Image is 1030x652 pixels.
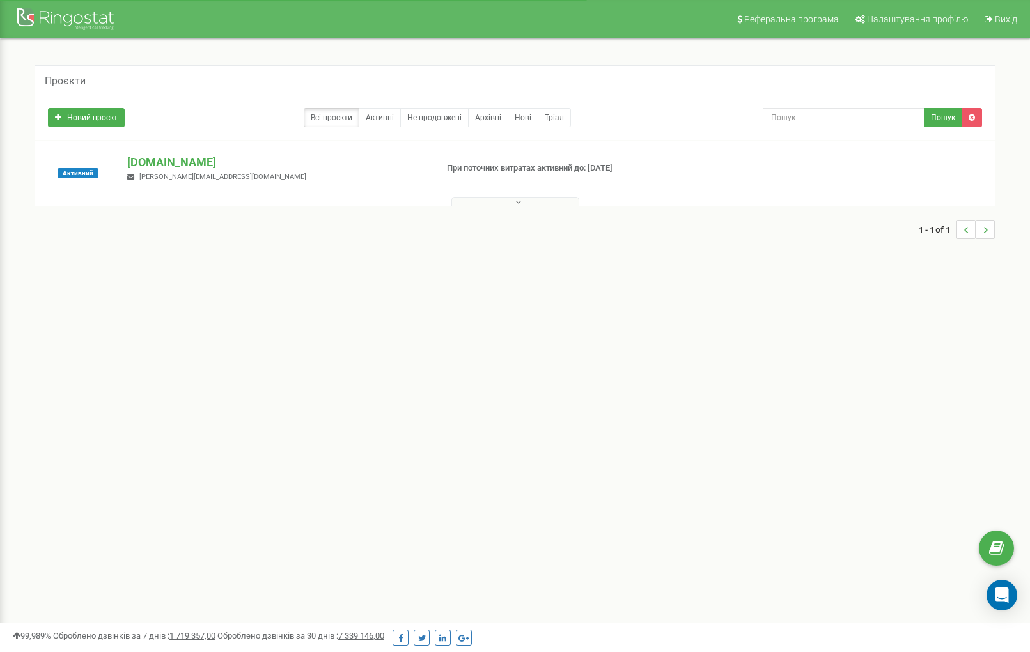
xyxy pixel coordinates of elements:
a: Всі проєкти [304,108,359,127]
a: Архівні [468,108,508,127]
input: Пошук [763,108,925,127]
span: Оброблено дзвінків за 30 днів : [217,631,384,640]
span: Активний [58,168,98,178]
a: Тріал [538,108,571,127]
a: Новий проєкт [48,108,125,127]
h5: Проєкти [45,75,86,87]
p: [DOMAIN_NAME] [127,154,426,171]
span: Вихід [995,14,1017,24]
a: Нові [508,108,538,127]
span: Реферальна програма [744,14,839,24]
span: 99,989% [13,631,51,640]
span: 1 - 1 of 1 [919,220,956,239]
u: 7 339 146,00 [338,631,384,640]
a: Активні [359,108,401,127]
p: При поточних витратах активний до: [DATE] [447,162,666,175]
a: Не продовжені [400,108,469,127]
span: Оброблено дзвінків за 7 днів : [53,631,215,640]
nav: ... [919,207,995,252]
span: Налаштування профілю [867,14,968,24]
button: Пошук [924,108,962,127]
span: [PERSON_NAME][EMAIL_ADDRESS][DOMAIN_NAME] [139,173,306,181]
u: 1 719 357,00 [169,631,215,640]
div: Open Intercom Messenger [987,580,1017,610]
